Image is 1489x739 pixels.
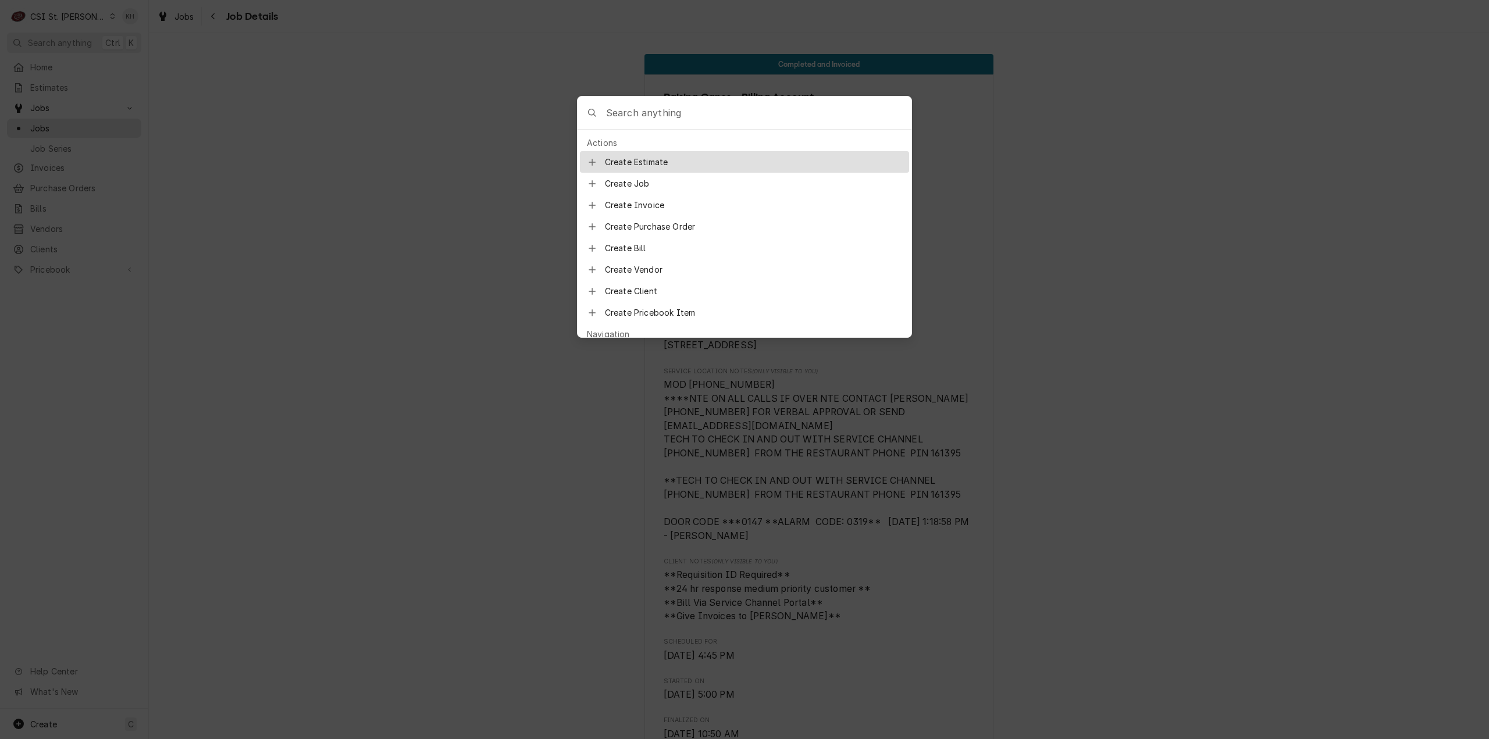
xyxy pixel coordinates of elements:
div: Actions [580,134,909,151]
input: Search anything [606,97,911,129]
span: Create Purchase Order [605,220,902,233]
span: Create Estimate [605,156,902,168]
div: Navigation [580,326,909,342]
div: Global Command Menu [577,96,912,338]
span: Create Job [605,177,902,190]
div: Suggestions [580,134,909,515]
span: Create Invoice [605,199,902,211]
span: Create Bill [605,242,902,254]
span: Create Client [605,285,902,297]
span: Create Vendor [605,263,902,276]
span: Create Pricebook Item [605,306,902,319]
